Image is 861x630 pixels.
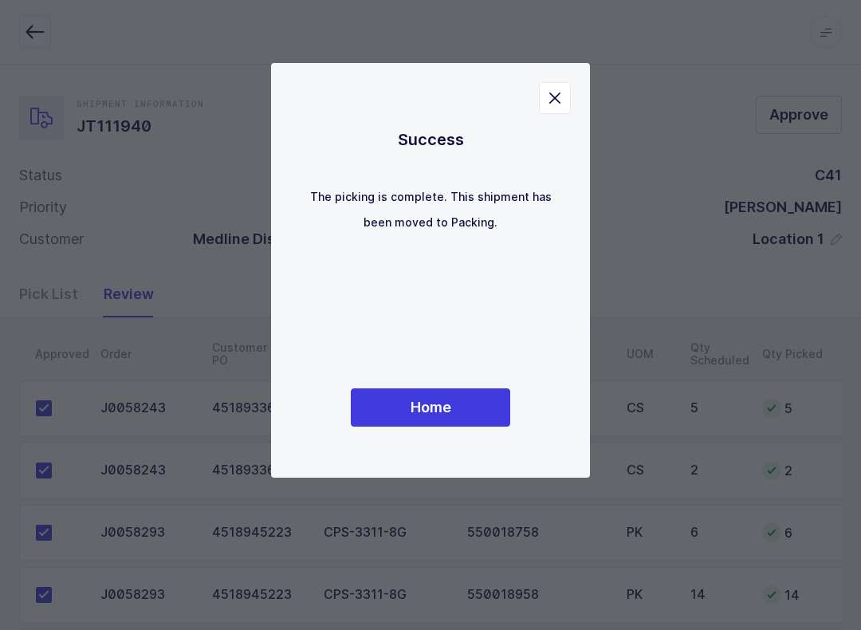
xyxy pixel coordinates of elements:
[303,127,558,152] h1: Success
[271,63,590,478] div: dialog
[303,184,558,235] p: The picking is complete. This shipment has been moved to Packing.
[539,82,571,114] button: Close
[411,397,451,417] span: Home
[351,388,510,427] button: Home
